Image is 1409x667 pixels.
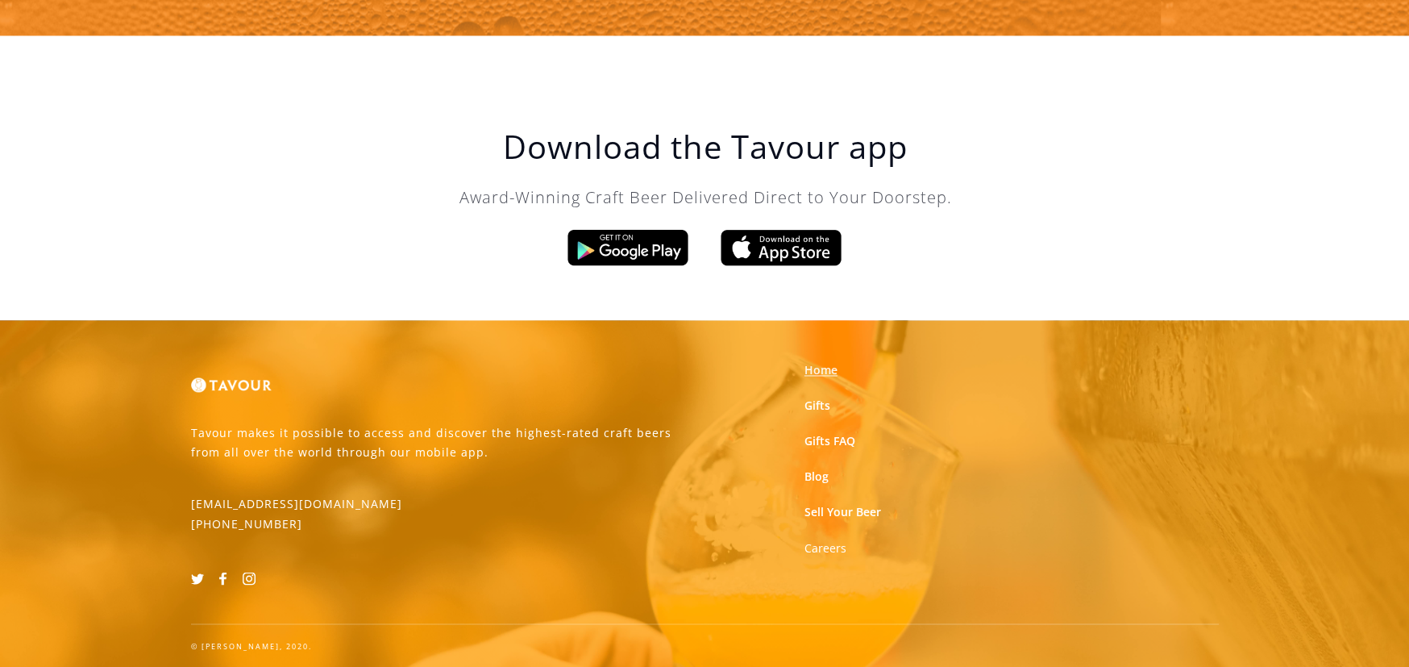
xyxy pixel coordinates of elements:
[191,494,402,533] p: [EMAIL_ADDRESS][DOMAIN_NAME] [PHONE_NUMBER]
[804,433,855,449] a: Gifts FAQ
[804,504,881,520] a: Sell Your Beer
[383,186,1028,210] p: Award-Winning Craft Beer Delivered Direct to Your Doorstep.
[804,362,838,378] a: Home
[804,398,830,414] a: Gifts
[804,540,846,555] strong: Careers
[804,469,829,485] a: Blog
[383,127,1028,166] h1: Download the Tavour app
[191,423,693,462] p: Tavour makes it possible to access and discover the highest-rated craft beers from all over the w...
[191,640,1219,652] div: © [PERSON_NAME], 2020.
[804,540,846,556] a: Careers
